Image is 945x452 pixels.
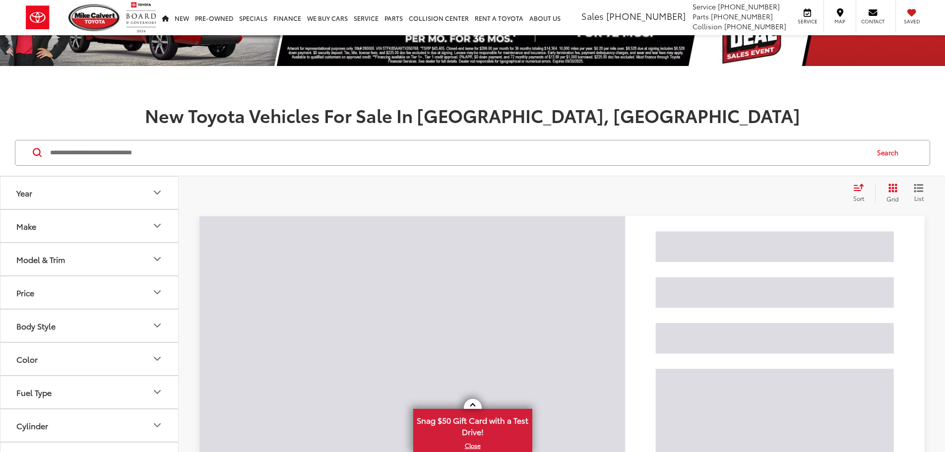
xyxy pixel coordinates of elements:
[693,11,709,21] span: Parts
[151,286,163,298] div: Price
[829,18,851,25] span: Map
[848,183,875,203] button: Select sort value
[886,194,899,203] span: Grid
[875,183,906,203] button: Grid View
[0,310,179,342] button: Body StyleBody Style
[151,220,163,232] div: Make
[16,255,65,264] div: Model & Trim
[151,320,163,331] div: Body Style
[151,187,163,198] div: Year
[151,419,163,431] div: Cylinder
[16,387,52,397] div: Fuel Type
[151,353,163,365] div: Color
[16,321,56,330] div: Body Style
[0,276,179,309] button: PricePrice
[693,1,716,11] span: Service
[16,188,32,197] div: Year
[906,183,931,203] button: List View
[414,410,531,440] span: Snag $50 Gift Card with a Test Drive!
[49,141,868,165] input: Search by Make, Model, or Keyword
[16,354,38,364] div: Color
[581,9,604,22] span: Sales
[606,9,686,22] span: [PHONE_NUMBER]
[0,343,179,375] button: ColorColor
[0,177,179,209] button: YearYear
[901,18,923,25] span: Saved
[68,4,121,31] img: Mike Calvert Toyota
[151,386,163,398] div: Fuel Type
[0,409,179,442] button: CylinderCylinder
[718,1,780,11] span: [PHONE_NUMBER]
[0,210,179,242] button: MakeMake
[693,21,722,31] span: Collision
[16,221,36,231] div: Make
[0,243,179,275] button: Model & TrimModel & Trim
[796,18,819,25] span: Service
[853,194,864,202] span: Sort
[16,288,34,297] div: Price
[0,376,179,408] button: Fuel TypeFuel Type
[724,21,786,31] span: [PHONE_NUMBER]
[151,253,163,265] div: Model & Trim
[914,194,924,202] span: List
[868,140,913,165] button: Search
[711,11,773,21] span: [PHONE_NUMBER]
[861,18,884,25] span: Contact
[16,421,48,430] div: Cylinder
